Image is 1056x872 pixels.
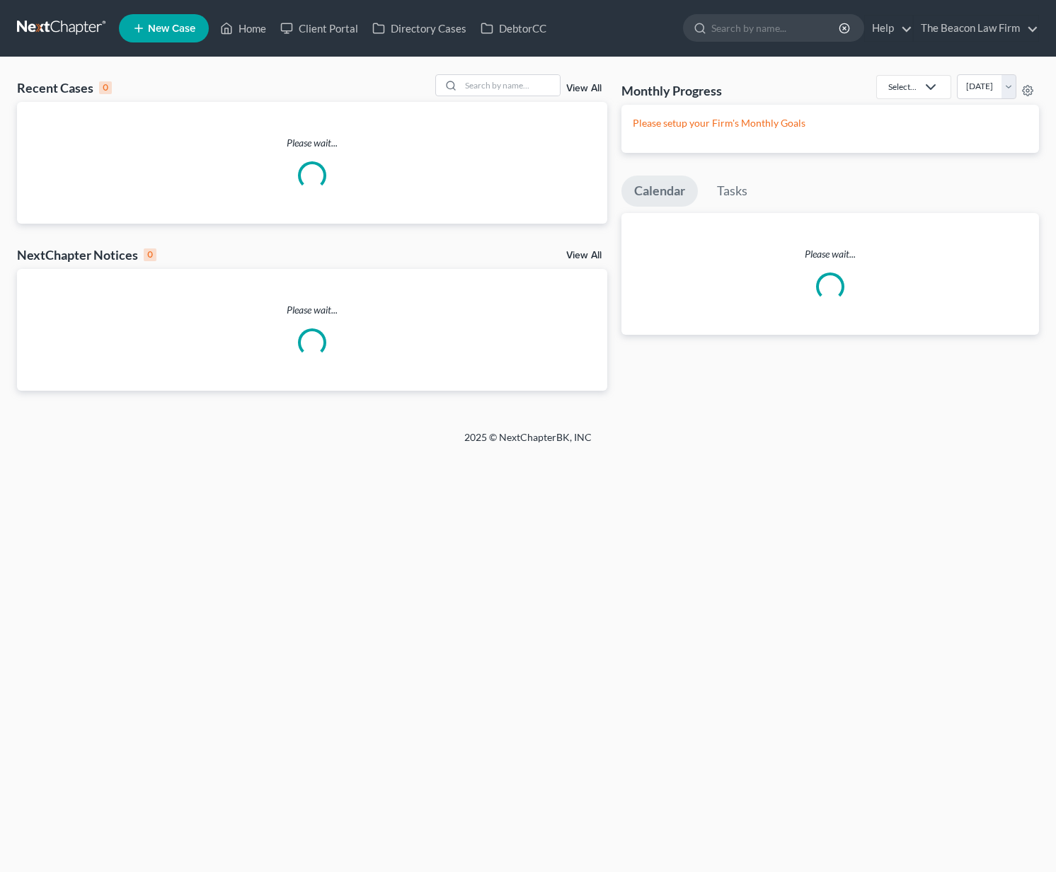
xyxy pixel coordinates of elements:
[17,246,156,263] div: NextChapter Notices
[365,16,474,41] a: Directory Cases
[144,248,156,261] div: 0
[148,23,195,34] span: New Case
[865,16,912,41] a: Help
[566,84,602,93] a: View All
[474,16,553,41] a: DebtorCC
[99,81,112,94] div: 0
[17,136,607,150] p: Please wait...
[914,16,1038,41] a: The Beacon Law Firm
[621,176,698,207] a: Calendar
[704,176,760,207] a: Tasks
[621,82,722,99] h3: Monthly Progress
[461,75,560,96] input: Search by name...
[711,15,841,41] input: Search by name...
[17,303,607,317] p: Please wait...
[17,79,112,96] div: Recent Cases
[273,16,365,41] a: Client Portal
[621,247,1039,261] p: Please wait...
[566,251,602,260] a: View All
[633,116,1028,130] p: Please setup your Firm's Monthly Goals
[125,430,931,456] div: 2025 © NextChapterBK, INC
[888,81,917,93] div: Select...
[213,16,273,41] a: Home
